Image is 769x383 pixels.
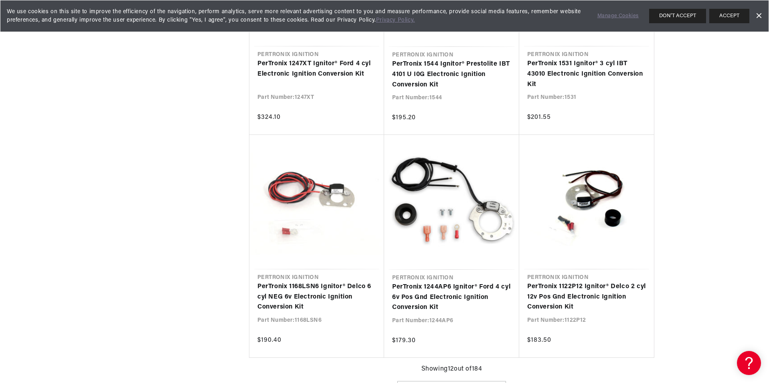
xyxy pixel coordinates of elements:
a: Privacy Policy. [376,17,415,23]
a: Manage Cookies [597,12,639,20]
span: We use cookies on this site to improve the efficiency of the navigation, perform analytics, serve... [7,8,586,24]
button: ACCEPT [709,9,749,23]
a: PerTronix 1168LSN6 Ignitor® Delco 6 cyl NEG 6v Electronic Ignition Conversion Kit [257,282,376,313]
a: PerTronix 1544 Ignitor® Prestolite IBT 4101 U I0G Electronic Ignition Conversion Kit [392,59,511,90]
a: PerTronix 1122P12 Ignitor® Delco 2 cyl 12v Pos Gnd Electronic Ignition Conversion Kit [527,282,646,313]
a: PerTronix 1531 Ignitor® 3 cyl IBT 43010 Electronic Ignition Conversion Kit [527,59,646,90]
button: DON'T ACCEPT [649,9,706,23]
span: Showing 12 out of 184 [421,364,482,375]
a: PerTronix 1244AP6 Ignitor® Ford 4 cyl 6v Pos Gnd Electronic Ignition Conversion Kit [392,282,511,313]
a: PerTronix 1247XT Ignitor® Ford 4 cyl Electronic Ignition Conversion Kit [257,59,376,79]
a: Dismiss Banner [753,10,765,22]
